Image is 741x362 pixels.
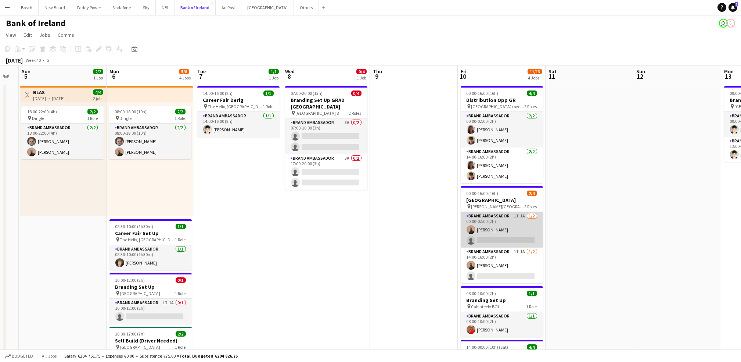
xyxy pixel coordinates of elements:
app-user-avatar: Katie Shovlin [726,19,735,28]
span: Sun [22,68,30,75]
app-card-role: Brand Ambassador1/108:30-10:00 (1h30m)[PERSON_NAME] [109,245,192,270]
h3: Career Fair Derig [197,97,280,103]
span: 1 Role [175,291,186,296]
span: 08:30-10:00 (1h30m) [115,224,154,229]
span: 1 Role [263,104,274,109]
span: 00:00-16:00 (16h) [467,191,499,196]
button: NBI [156,0,175,15]
span: 4/4 [93,89,103,95]
app-card-role: Brand Ambassador3A0/207:00-10:00 (3h) [285,118,367,154]
h3: [GEOGRAPHIC_DATA] [461,197,543,203]
div: 1 Job [93,75,103,81]
span: All jobs [40,353,58,359]
span: 10 [460,72,467,81]
button: Bosch [15,0,39,15]
span: [GEOGRAPHIC_DATA] [120,291,161,296]
span: 10:00-17:00 (7h) [115,331,145,337]
span: 2/2 [87,109,98,114]
button: [GEOGRAPHIC_DATA] [241,0,294,15]
div: IST [46,57,51,63]
span: Wed [285,68,295,75]
app-job-card: 10:00-12:00 (2h)0/1Branding Set Up [GEOGRAPHIC_DATA]1 RoleBrand Ambassador1I1A0/110:00-12:00 (2h) [109,273,192,324]
span: 7 [196,72,206,81]
div: 08:00-10:00 (2h)1/1Branding Set Up Cabinteely BOI1 RoleBrand Ambassador1/108:00-10:00 (2h)[PERSON... [461,286,543,337]
h3: Distribution Opp GR [461,97,543,103]
div: 1 Job [357,75,366,81]
span: 2 Roles [525,204,537,209]
span: The Helix, [GEOGRAPHIC_DATA] [208,104,263,109]
app-job-card: 00:00-16:00 (16h)4/4Distribution Opp GR [GEOGRAPHIC_DATA] (overnight)2 RolesBrand Ambassador2/200... [461,86,543,183]
button: Bank of Ireland [175,0,216,15]
span: 8 [284,72,295,81]
span: 14:00-16:00 (2h) [203,90,233,96]
h3: Branding Set Up [109,284,192,290]
app-card-role: Brand Ambassador2/200:00-02:00 (2h)[PERSON_NAME][PERSON_NAME] [461,112,543,148]
span: Sat [548,68,557,75]
h3: Branding Set Up [461,297,543,304]
span: 1/1 [269,69,279,74]
span: Cabinteely BOI [471,304,499,309]
app-job-card: 07:00-20:00 (13h)0/4Branding Set Up GRAD [GEOGRAPHIC_DATA] [GEOGRAPHIC_DATA] 82 RolesBrand Ambass... [285,86,367,190]
button: Sky [137,0,156,15]
app-card-role: Brand Ambassador1I1A1/214:00-16:00 (2h)[PERSON_NAME] [461,248,543,283]
app-job-card: 14:00-16:00 (2h)1/1Career Fair Derig The Helix, [GEOGRAPHIC_DATA]1 RoleBrand Ambassador1/114:00-1... [197,86,280,137]
span: 4/4 [527,90,537,96]
span: 1 Role [526,304,537,309]
span: 0/4 [356,69,367,74]
span: 1 Role [175,344,186,350]
app-user-avatar: Katie Shovlin [719,19,728,28]
span: 2/2 [175,109,186,114]
span: The Helix, [GEOGRAPHIC_DATA] [120,237,175,242]
app-card-role: Brand Ambassador2/214:00-16:00 (2h)[PERSON_NAME][PERSON_NAME] [461,148,543,183]
span: 2 [735,2,738,7]
span: Budgeted [12,354,33,359]
h1: Bank of Ireland [6,18,66,29]
span: 00:00-16:00 (16h) [467,90,499,96]
span: 4/4 [527,344,537,350]
span: Edit [24,32,32,38]
h3: Self Build (Driver Needed) [109,337,192,344]
span: [GEOGRAPHIC_DATA] (overnight) [471,104,525,109]
app-job-card: 08:30-10:00 (1h30m)1/1Career Fair Set Up The Helix, [GEOGRAPHIC_DATA]1 RoleBrand Ambassador1/108:... [109,219,192,270]
span: 1/1 [263,90,274,96]
app-card-role: Brand Ambassador1I1A0/110:00-12:00 (2h) [109,299,192,324]
div: 1 Job [269,75,278,81]
h3: BLAS [33,89,65,96]
span: Jobs [39,32,50,38]
span: 11/13 [528,69,542,74]
span: Sun [636,68,645,75]
span: [PERSON_NAME][GEOGRAPHIC_DATA] [471,204,525,209]
span: 9 [372,72,382,81]
span: 2 Roles [525,104,537,109]
a: Edit [21,30,35,40]
span: Week 40 [24,57,43,63]
span: Dingle [32,116,44,121]
a: Comms [55,30,77,40]
span: [GEOGRAPHIC_DATA] [120,344,161,350]
div: 2 jobs [93,95,103,101]
span: 08:00-10:00 (2h) [467,291,496,296]
div: 4 Jobs [179,75,191,81]
span: Dingle [120,116,132,121]
span: 14:00-00:00 (10h) (Sat) [467,344,508,350]
app-job-card: 00:00-16:00 (16h)2/4[GEOGRAPHIC_DATA] [PERSON_NAME][GEOGRAPHIC_DATA]2 RolesBrand Ambassador1I1A1/... [461,186,543,283]
button: Paddy Power [71,0,107,15]
button: New Board [39,0,71,15]
span: 08:00-18:00 (10h) [115,109,147,114]
span: 18:00-22:00 (4h) [27,109,57,114]
div: 18:00-22:00 (4h)2/2 Dingle1 RoleBrand Ambassador2/218:00-22:00 (4h)[PERSON_NAME][PERSON_NAME] [21,106,104,159]
span: Total Budgeted €204 826.75 [179,353,238,359]
app-card-role: Brand Ambassador1/108:00-10:00 (2h)[PERSON_NAME] [461,312,543,337]
span: 11 [547,72,557,81]
app-card-role: Brand Ambassador2/208:00-18:00 (10h)[PERSON_NAME][PERSON_NAME] [109,124,191,159]
app-card-role: Brand Ambassador1I1A1/200:00-02:00 (2h)[PERSON_NAME] [461,212,543,248]
span: 5 [21,72,30,81]
div: [DATE] → [DATE] [33,96,65,101]
div: 4 Jobs [528,75,542,81]
span: 10:00-12:00 (2h) [115,277,145,283]
span: 6 [108,72,119,81]
span: 2 Roles [349,110,361,116]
